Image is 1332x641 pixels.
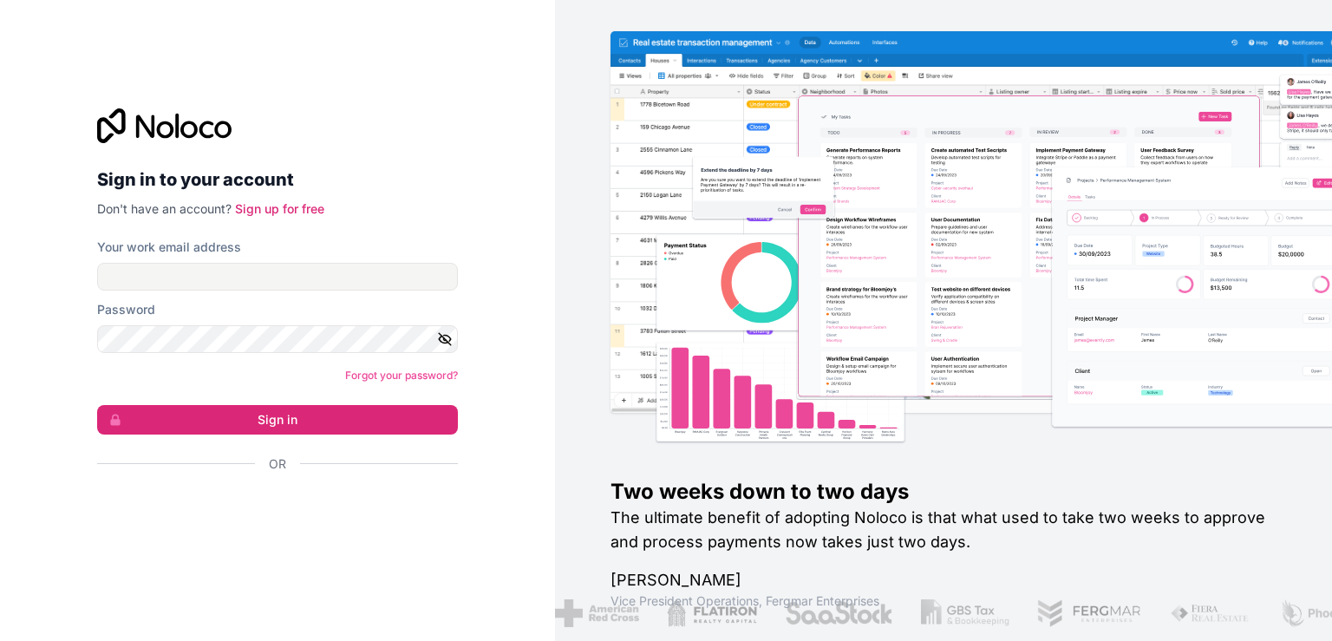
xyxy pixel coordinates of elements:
label: Your work email address [97,239,241,256]
a: Sign up for free [235,201,324,216]
h2: The ultimate benefit of adopting Noloco is that what used to take two weeks to approve and proces... [610,506,1276,554]
input: Email address [97,263,458,291]
img: /assets/saastock-C6Zbiodz.png [785,599,894,627]
label: Password [97,301,155,318]
h1: Vice President Operations , Fergmar Enterprises [610,592,1276,610]
img: /assets/flatiron-C8eUkumj.png [667,599,757,627]
span: Don't have an account? [97,201,232,216]
button: Sign in [97,405,458,435]
a: Forgot your password? [345,369,458,382]
img: /assets/american-red-cross-BAupjrZR.png [555,599,639,627]
div: Sign in with Google. Opens in new tab [97,492,444,530]
h1: [PERSON_NAME] [610,568,1276,592]
input: Password [97,325,458,353]
span: Or [269,455,286,473]
img: /assets/fergmar-CudnrXN5.png [1037,599,1143,627]
h1: Two weeks down to two days [610,478,1276,506]
h2: Sign in to your account [97,164,458,195]
img: /assets/fiera-fwj2N5v4.png [1170,599,1251,627]
img: /assets/gbstax-C-GtDUiK.png [921,599,1009,627]
iframe: Sign in with Google Button [88,492,453,530]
